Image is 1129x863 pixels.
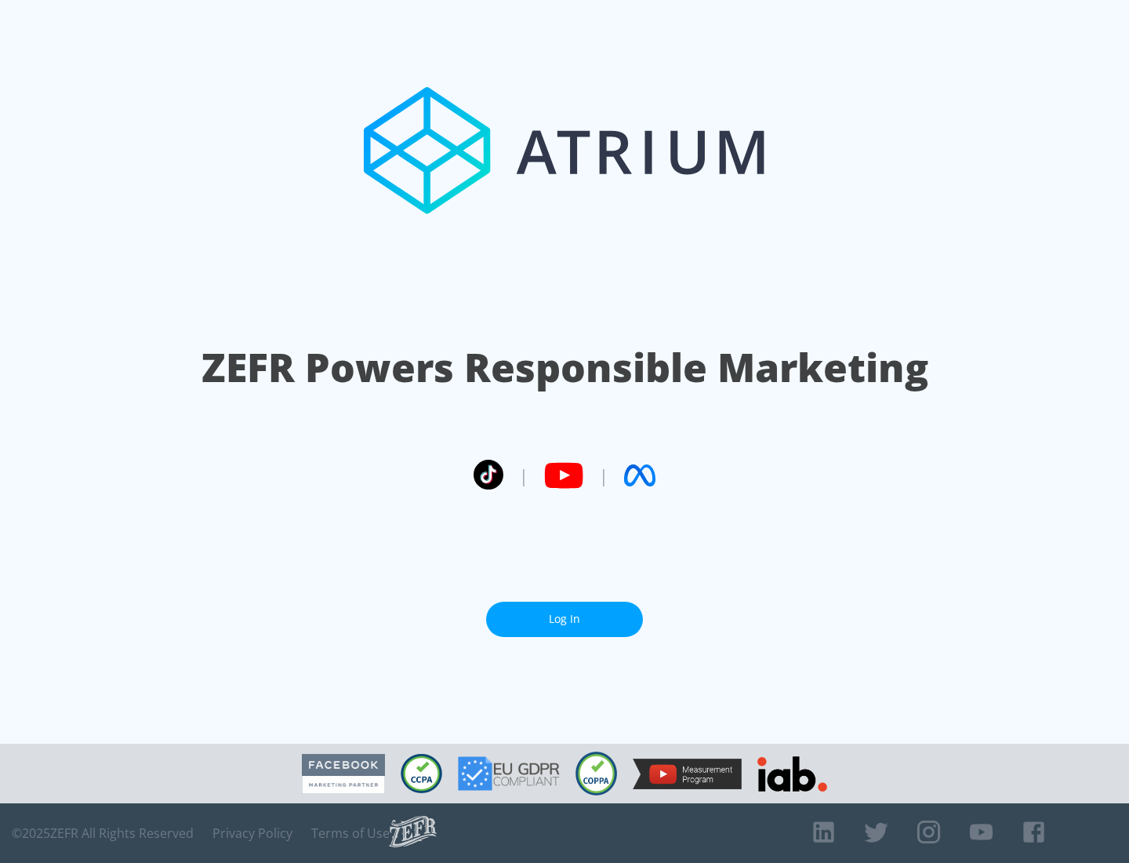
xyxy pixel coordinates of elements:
img: IAB [757,756,827,792]
img: COPPA Compliant [575,752,617,796]
a: Terms of Use [311,825,390,841]
a: Privacy Policy [212,825,292,841]
img: Facebook Marketing Partner [302,754,385,794]
span: © 2025 ZEFR All Rights Reserved [12,825,194,841]
a: Log In [486,602,643,637]
img: GDPR Compliant [458,756,560,791]
span: | [599,464,608,487]
img: YouTube Measurement Program [633,759,742,789]
img: CCPA Compliant [401,754,442,793]
span: | [519,464,528,487]
h1: ZEFR Powers Responsible Marketing [201,340,928,395]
